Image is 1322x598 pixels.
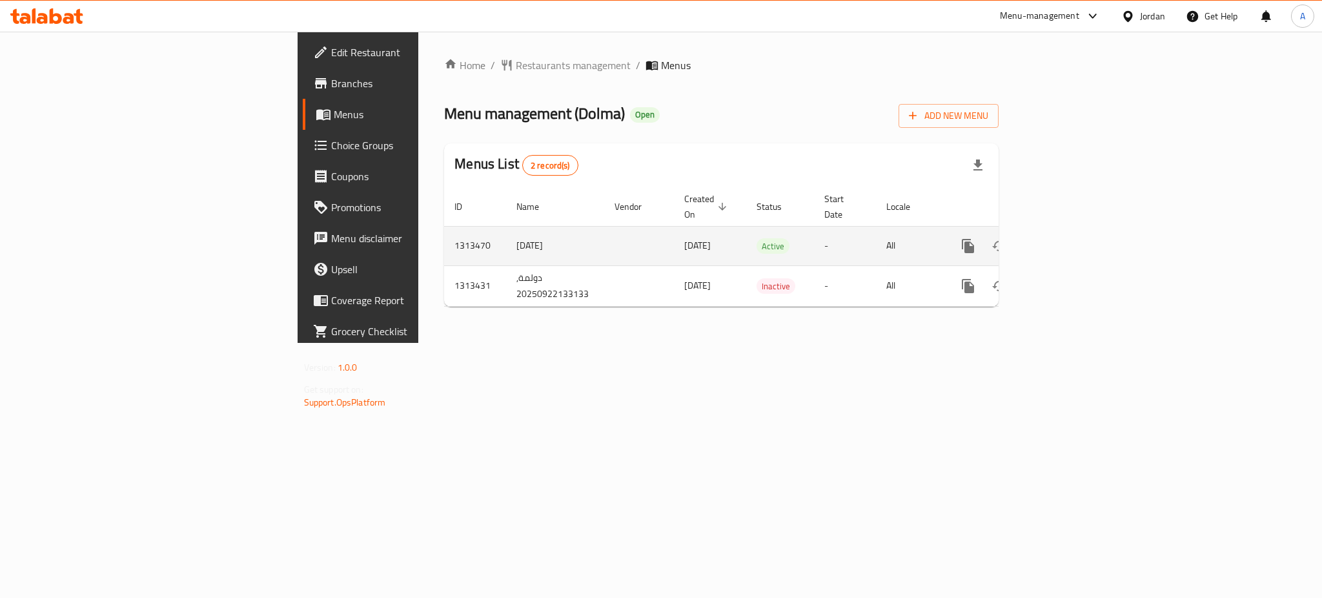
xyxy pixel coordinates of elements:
span: Version: [304,359,336,376]
span: Edit Restaurant [331,45,508,60]
span: Coupons [331,169,508,184]
button: Add New Menu [899,104,999,128]
div: Inactive [757,278,795,294]
span: [DATE] [684,237,711,254]
span: Grocery Checklist [331,324,508,339]
span: Menu management ( Dolma ) [444,99,625,128]
span: Locale [886,199,927,214]
h2: Menus List [454,154,578,176]
span: Add New Menu [909,108,988,124]
span: Name [516,199,556,214]
button: Change Status [984,231,1015,262]
span: ID [454,199,479,214]
div: Jordan [1140,9,1165,23]
span: Menu disclaimer [331,231,508,246]
a: Grocery Checklist [303,316,518,347]
span: Restaurants management [516,57,631,73]
button: Change Status [984,271,1015,302]
span: Created On [684,191,731,222]
a: Coverage Report [303,285,518,316]
span: Branches [331,76,508,91]
a: Restaurants management [500,57,631,73]
nav: breadcrumb [444,57,999,73]
a: Support.OpsPlatform [304,394,386,411]
span: Start Date [824,191,860,222]
span: Choice Groups [331,138,508,153]
span: Upsell [331,262,508,277]
td: - [814,265,876,306]
li: / [636,57,640,73]
span: 1.0.0 [338,359,358,376]
td: All [876,265,942,306]
div: Total records count [522,155,578,176]
a: Edit Restaurant [303,37,518,68]
span: Menus [661,57,691,73]
a: Menu disclaimer [303,223,518,254]
span: Coverage Report [331,293,508,308]
span: Promotions [331,200,508,215]
div: Open [630,107,660,123]
a: Choice Groups [303,130,518,161]
table: enhanced table [444,187,1087,307]
a: Menus [303,99,518,130]
a: Promotions [303,192,518,223]
a: Branches [303,68,518,99]
span: Vendor [615,199,658,214]
div: Export file [962,150,993,181]
th: Actions [942,187,1087,227]
span: [DATE] [684,277,711,294]
div: Active [757,238,789,254]
span: Status [757,199,798,214]
span: Menus [334,107,508,122]
td: [DATE] [506,226,604,265]
span: Open [630,109,660,120]
td: - [814,226,876,265]
button: more [953,271,984,302]
button: more [953,231,984,262]
span: A [1300,9,1305,23]
div: Menu-management [1000,8,1079,24]
span: Inactive [757,279,795,294]
span: Active [757,239,789,254]
td: دولمة, 20250922133133 [506,265,604,306]
a: Coupons [303,161,518,192]
td: All [876,226,942,265]
a: Upsell [303,254,518,285]
span: Get support on: [304,381,363,398]
span: 2 record(s) [523,160,578,172]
